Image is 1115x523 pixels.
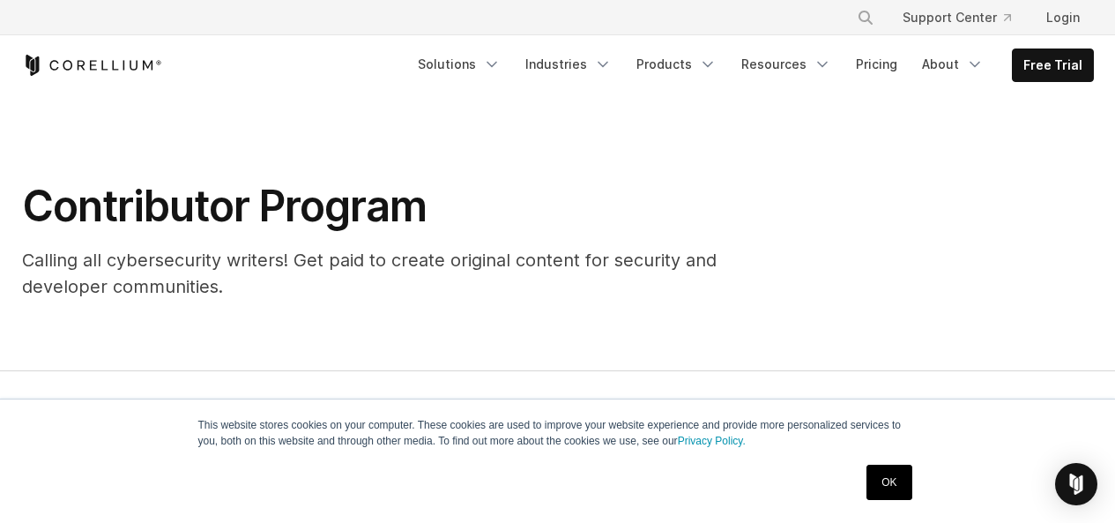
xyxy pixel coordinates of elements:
a: Login [1032,2,1094,34]
a: Support Center [888,2,1025,34]
p: This website stores cookies on your computer. These cookies are used to improve your website expe... [198,417,918,449]
a: Resources [731,49,842,80]
h1: Contributor Program [22,180,767,233]
div: Open Intercom Messenger [1055,463,1097,505]
a: Products [626,49,727,80]
a: Solutions [407,49,511,80]
p: Calling all cybersecurity writers! Get paid to create original content for security and developer... [22,247,767,300]
a: Industries [515,49,622,80]
a: OK [866,465,911,500]
a: About [911,49,994,80]
a: Corellium Home [22,55,162,76]
a: Free Trial [1013,49,1093,81]
button: Search [850,2,881,34]
a: Pricing [845,49,908,80]
div: Navigation Menu [836,2,1094,34]
a: Privacy Policy. [678,435,746,447]
div: Navigation Menu [407,49,1094,82]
